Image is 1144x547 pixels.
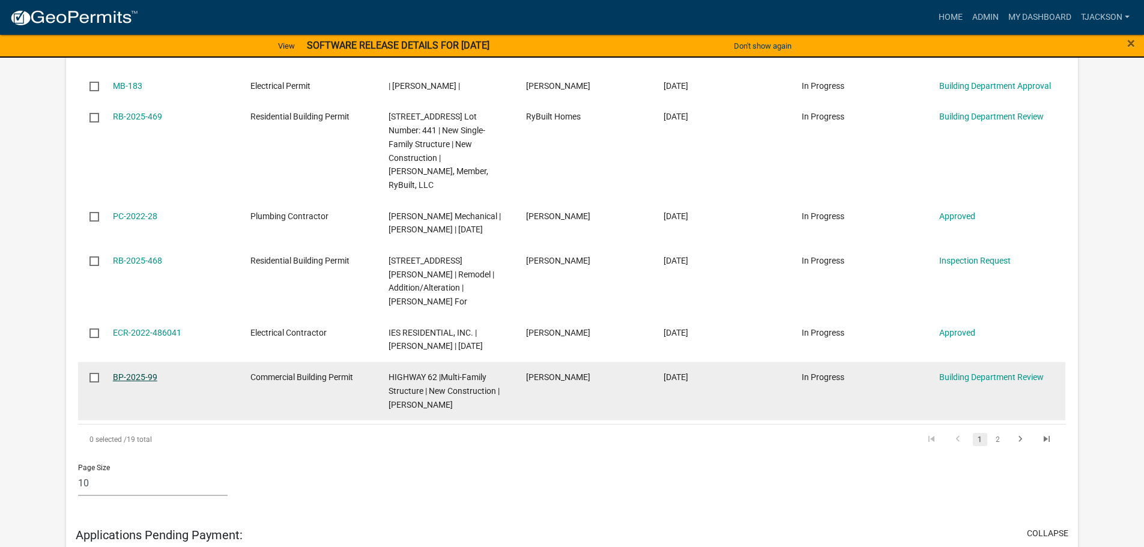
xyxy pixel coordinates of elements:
h5: Applications Pending Payment: [76,528,243,542]
span: In Progress [802,211,844,221]
a: Building Department Review [939,372,1044,382]
a: Inspection Request [939,256,1011,265]
span: RyBuilt Homes [526,112,581,121]
a: go to last page [1035,433,1058,446]
span: In Progress [802,112,844,121]
a: go to first page [920,433,943,446]
span: In Progress [802,328,844,337]
a: Approved [939,211,975,221]
strong: SOFTWARE RELEASE DETAILS FOR [DATE] [307,40,489,51]
span: Electrical Permit [250,81,310,91]
button: Don't show again [729,36,796,56]
li: page 2 [989,429,1007,450]
span: Tony Jackson [526,256,590,265]
a: View [273,36,300,56]
span: Michael Hall [526,81,590,91]
span: 09/30/2025 [664,328,688,337]
button: Close [1127,36,1135,50]
a: Home [934,6,967,29]
span: Deanna Jackson [526,211,590,221]
span: Electrical Contractor [250,328,327,337]
span: 09/30/2025 [664,372,688,382]
a: Building Department Approval [939,81,1051,91]
span: Plumbing Contractor [250,211,328,221]
span: 0 selected / [89,435,127,444]
span: Babak Noory [526,328,590,337]
a: go to next page [1009,433,1032,446]
a: ECR-2022-486041 [113,328,181,337]
a: PC-2022-28 [113,211,157,221]
a: Admin [967,6,1003,29]
span: 10/06/2025 [664,81,688,91]
span: 10/03/2025 [664,211,688,221]
span: 215 MARCY STREET Lot Number: 23 Blk 11 | Remodel | Addition/Alteration | Tony Jackson For [389,256,494,306]
span: 10/06/2025 [664,112,688,121]
span: Residential Building Permit [250,256,350,265]
span: IES RESIDENTIAL, INC. | Babak Noory | 12/31/2025 [389,328,483,351]
span: 7836 LINNWOOD CIRCLE Lot Number: 441 | New Single-Family Structure | New Construction | Ryan Hods... [389,112,488,190]
a: RB-2025-468 [113,256,162,265]
a: BP-2025-99 [113,372,157,382]
span: × [1127,35,1135,52]
div: 19 total [78,425,468,455]
button: collapse [1027,527,1068,540]
span: In Progress [802,81,844,91]
a: My Dashboard [1003,6,1076,29]
a: go to previous page [946,433,969,446]
span: In Progress [802,372,844,382]
a: TJackson [1076,6,1134,29]
span: Andrea Kirkpatrick [526,372,590,382]
span: Koch Mechanical | Deanna Jackson | 05/01/2026 [389,211,501,235]
a: RB-2025-469 [113,112,162,121]
span: 20832 KEMP ROAD | Kent Abell | ABTECH Electrical Service [389,9,490,59]
a: MB-183 [113,81,142,91]
span: In Progress [802,256,844,265]
a: 1 [973,433,987,446]
a: 2 [991,433,1005,446]
span: 10/01/2025 [664,256,688,265]
a: Building Department Review [939,112,1044,121]
span: Residential Building Permit [250,112,350,121]
li: page 1 [971,429,989,450]
span: HIGHWAY 62 |Multi-Family Structure | New Construction | Andrea Kirkpatrick [389,372,500,409]
span: | Michael Hall | [389,81,460,91]
span: Commercial Building Permit [250,372,353,382]
a: Approved [939,328,975,337]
